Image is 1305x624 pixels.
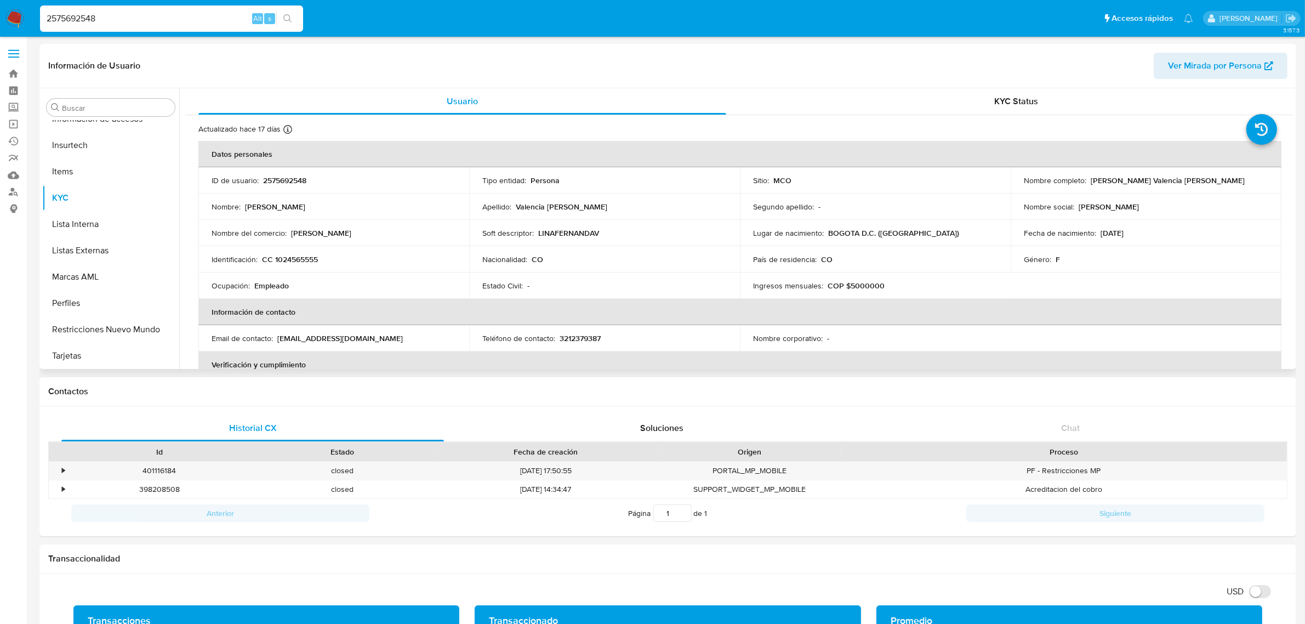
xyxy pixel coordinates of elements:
p: Soft descriptor : [482,228,534,238]
p: ID de usuario : [212,175,259,185]
span: Soluciones [640,422,683,434]
th: Datos personales [198,141,1281,167]
a: Notificaciones [1184,14,1193,23]
span: Accesos rápidos [1112,13,1173,24]
div: • [62,466,65,476]
span: Chat [1061,422,1080,434]
div: 398208508 [68,480,250,498]
button: Buscar [51,103,60,112]
div: [DATE] 17:50:55 [434,462,658,480]
button: Listas Externas [42,237,179,264]
p: juan.montanobonaga@mercadolibre.com.co [1219,13,1281,24]
h1: Información de Usuario [48,60,140,71]
p: Email de contacto : [212,333,273,343]
p: CO [821,254,833,264]
span: 1 [705,508,708,519]
h1: Contactos [48,386,1287,397]
button: search-icon [276,11,299,26]
span: s [268,13,271,24]
p: F [1056,254,1060,264]
p: Ocupación : [212,281,250,291]
button: Ver Mirada por Persona [1154,53,1287,79]
span: Historial CX [229,422,277,434]
p: Persona [531,175,560,185]
p: Estado Civil : [482,281,523,291]
button: Tarjetas [42,343,179,369]
p: 3212379387 [560,333,601,343]
span: Usuario [447,95,478,107]
button: KYC [42,185,179,211]
button: Insurtech [42,132,179,158]
p: Teléfono de contacto : [482,333,555,343]
p: Género : [1024,254,1051,264]
div: closed [250,462,433,480]
button: Items [42,158,179,185]
span: Ver Mirada por Persona [1168,53,1262,79]
p: 2575692548 [263,175,306,185]
p: Segundo apellido : [753,202,814,212]
p: [DATE] [1101,228,1124,238]
p: Actualizado hace 17 días [198,124,281,134]
p: Ingresos mensuales : [753,281,823,291]
p: Nombre : [212,202,241,212]
p: MCO [773,175,791,185]
p: CO [532,254,543,264]
p: Tipo entidad : [482,175,526,185]
p: CC 1024565555 [262,254,318,264]
div: Origen [666,446,833,457]
h1: Transaccionalidad [48,553,1287,564]
button: Restricciones Nuevo Mundo [42,316,179,343]
p: [PERSON_NAME] Valencia [PERSON_NAME] [1091,175,1245,185]
div: Proceso [848,446,1279,457]
p: [PERSON_NAME] [245,202,305,212]
p: - [827,333,829,343]
span: Página de [629,504,708,522]
div: PF - Restricciones MP [841,462,1287,480]
p: BOGOTA D.C. ([GEOGRAPHIC_DATA]) [828,228,959,238]
p: Empleado [254,281,289,291]
p: - [527,281,529,291]
p: [EMAIL_ADDRESS][DOMAIN_NAME] [277,333,403,343]
div: Acreditacion del cobro [841,480,1287,498]
div: Estado [258,446,425,457]
button: Perfiles [42,290,179,316]
button: Marcas AML [42,264,179,290]
div: 401116184 [68,462,250,480]
button: Lista Interna [42,211,179,237]
p: [PERSON_NAME] [291,228,351,238]
th: Información de contacto [198,299,1281,325]
a: Salir [1285,13,1297,24]
p: [PERSON_NAME] [1079,202,1139,212]
input: Buscar usuario o caso... [40,12,303,26]
p: País de residencia : [753,254,817,264]
p: LINAFERNANDAV [538,228,599,238]
th: Verificación y cumplimiento [198,351,1281,378]
p: Sitio : [753,175,769,185]
div: PORTAL_MP_MOBILE [658,462,841,480]
p: Nombre completo : [1024,175,1086,185]
span: Alt [253,13,262,24]
p: Nombre del comercio : [212,228,287,238]
p: Nombre social : [1024,202,1074,212]
p: Nombre corporativo : [753,333,823,343]
div: • [62,484,65,495]
p: Fecha de nacimiento : [1024,228,1096,238]
div: [DATE] 14:34:47 [434,480,658,498]
p: Apellido : [482,202,511,212]
div: closed [250,480,433,498]
p: COP $5000000 [828,281,885,291]
p: - [818,202,820,212]
div: Fecha de creación [441,446,651,457]
p: Identificación : [212,254,258,264]
span: KYC Status [995,95,1039,107]
p: Lugar de nacimiento : [753,228,824,238]
div: SUPPORT_WIDGET_MP_MOBILE [658,480,841,498]
p: Valencia [PERSON_NAME] [516,202,607,212]
button: Anterior [71,504,369,522]
input: Buscar [62,103,170,113]
div: Id [76,446,243,457]
button: Siguiente [966,504,1264,522]
p: Nacionalidad : [482,254,527,264]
